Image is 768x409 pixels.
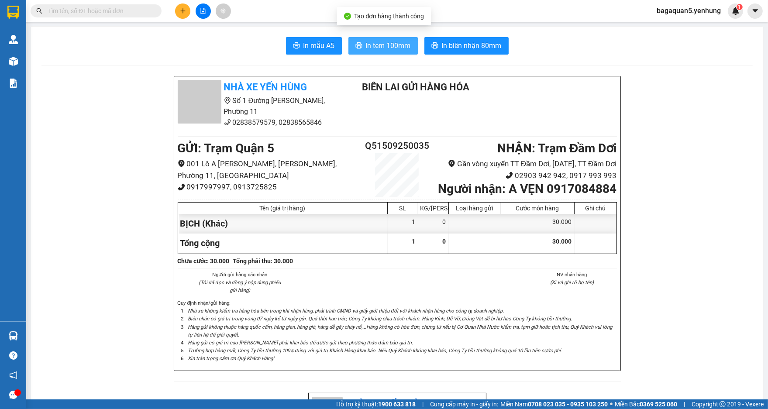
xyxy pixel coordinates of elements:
[500,399,608,409] span: Miền Nam
[48,6,151,16] input: Tìm tên, số ĐT hoặc mã đơn
[9,79,18,88] img: solution-icon
[57,8,77,17] span: Nhận:
[199,279,281,293] i: (Tôi đã đọc và đồng ý nộp dung phiếu gửi hàng)
[188,355,275,361] i: Xin trân trọng cảm ơn Quý Khách Hàng!
[434,158,616,170] li: Gần vòng xuyến TT Đầm Dơi, [DATE], TT Đầm Dơi
[224,82,307,93] b: Nhà xe Yến Hùng
[195,271,285,278] li: Người gửi hàng xác nhận
[188,308,504,314] i: Nhà xe không kiểm tra hàng hóa bên trong khi nhận hàng, phải trình CMND và giấy giới thiệu đối vớ...
[200,8,206,14] span: file-add
[442,40,502,51] span: In biên nhận 80mm
[220,8,226,14] span: aim
[355,13,424,20] span: Tạo đơn hàng thành công
[378,401,416,408] strong: 1900 633 818
[336,399,416,409] span: Hỗ trợ kỹ thuật:
[178,181,361,193] li: 0917997997, 0913725825
[9,57,18,66] img: warehouse-icon
[650,5,728,16] span: bagaquan5.yenhung
[497,141,616,155] b: NHẬN : Trạm Đầm Dơi
[610,402,613,406] span: ⚪️
[188,340,413,346] i: Hàng gửi có giá trị cao [PERSON_NAME] phải khai báo để được gửi theo phương thức đảm bảo giá trị.
[233,258,293,265] b: Tổng phải thu: 30.000
[36,8,42,14] span: search
[420,205,446,212] div: KG/[PERSON_NAME]
[188,324,612,338] i: Hàng gửi không thuộc hàng quốc cấm, hàng gian, hàng giả, hàng dễ gây cháy nổ,...Hàng không có hóa...
[732,7,740,15] img: icon-new-feature
[553,238,572,245] span: 30.000
[175,3,190,19] button: plus
[178,158,361,181] li: 001 Lô A [PERSON_NAME], [PERSON_NAME], Phường 11, [GEOGRAPHIC_DATA]
[390,205,416,212] div: SL
[362,82,469,93] b: BIÊN LAI GỬI HÀNG HÓA
[430,399,498,409] span: Cung cấp máy in - giấy in:
[188,316,572,322] i: Biên nhận có giá trị trong vòng 07 ngày kể từ ngày gửi. Quá thời hạn trên, Công Ty không chịu trá...
[55,56,133,69] div: 40.000
[9,331,18,340] img: warehouse-icon
[7,8,21,17] span: Gửi:
[501,214,575,234] div: 30.000
[751,7,759,15] span: caret-down
[303,40,335,51] span: In mẫu A5
[388,214,418,234] div: 1
[196,3,211,19] button: file-add
[355,42,362,50] span: printer
[615,399,677,409] span: Miền Bắc
[424,37,509,55] button: printerIn biên nhận 80mm
[506,172,513,179] span: phone
[224,119,231,126] span: phone
[178,117,340,128] li: 02838579579, 02838565846
[640,401,677,408] strong: 0369 525 060
[503,205,572,212] div: Cước món hàng
[737,4,743,10] sup: 1
[7,7,51,28] div: Trạm Quận 5
[431,42,438,50] span: printer
[9,351,17,360] span: question-circle
[57,7,132,28] div: Trạm Đầm Dơi
[418,214,449,234] div: 0
[216,3,231,19] button: aim
[178,258,230,265] b: Chưa cước : 30.000
[180,238,220,248] span: Tổng cộng
[412,238,416,245] span: 1
[55,58,68,68] span: CC :
[9,371,17,379] span: notification
[448,160,455,167] span: environment
[188,347,562,354] i: Trường hợp hàng mất, Công Ty bồi thường 100% đúng với giá trị Khách Hàng khai báo. Nếu Quý Khách ...
[178,299,617,362] div: Quy định nhận/gửi hàng :
[224,97,231,104] span: environment
[438,182,616,196] b: Người nhận : A VẸN 0917084884
[178,183,185,191] span: phone
[684,399,685,409] span: |
[738,4,741,10] span: 1
[577,205,614,212] div: Ghi chú
[720,401,726,407] span: copyright
[344,13,351,20] span: check-circle
[178,141,275,155] b: GỬI : Trạm Quận 5
[451,205,499,212] div: Loại hàng gửi
[180,205,385,212] div: Tên (giá trị hàng)
[293,42,300,50] span: printer
[57,28,132,39] div: [PERSON_NAME]
[747,3,763,19] button: caret-down
[7,6,19,19] img: logo-vxr
[180,8,186,14] span: plus
[443,238,446,245] span: 0
[348,37,418,55] button: printerIn tem 100mm
[9,391,17,399] span: message
[528,401,608,408] strong: 0708 023 035 - 0935 103 250
[57,39,132,51] div: 0949177834
[527,271,617,278] li: NV nhận hàng
[9,35,18,44] img: warehouse-icon
[178,160,185,167] span: environment
[361,139,434,153] h2: Q51509250035
[286,37,342,55] button: printerIn mẫu A5
[550,279,594,285] i: (Kí và ghi rõ họ tên)
[434,170,616,182] li: 02903 942 942, 0917 993 993
[178,214,388,234] div: BỊCH (Khác)
[422,399,424,409] span: |
[366,40,411,51] span: In tem 100mm
[178,95,340,117] li: Số 1 Đường [PERSON_NAME], Phường 11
